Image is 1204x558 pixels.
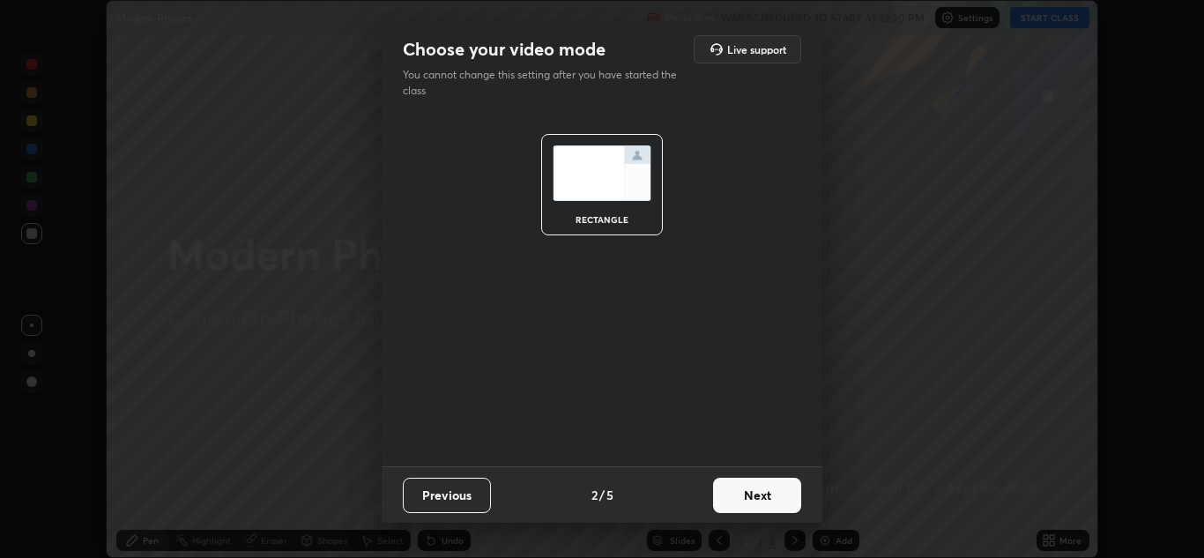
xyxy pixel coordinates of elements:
img: normalScreenIcon.ae25ed63.svg [553,145,651,201]
h2: Choose your video mode [403,38,606,61]
button: Previous [403,478,491,513]
button: Next [713,478,801,513]
h5: Live support [727,44,786,55]
p: You cannot change this setting after you have started the class [403,67,688,99]
h4: 5 [606,486,613,504]
h4: / [599,486,605,504]
h4: 2 [591,486,598,504]
div: rectangle [567,215,637,224]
